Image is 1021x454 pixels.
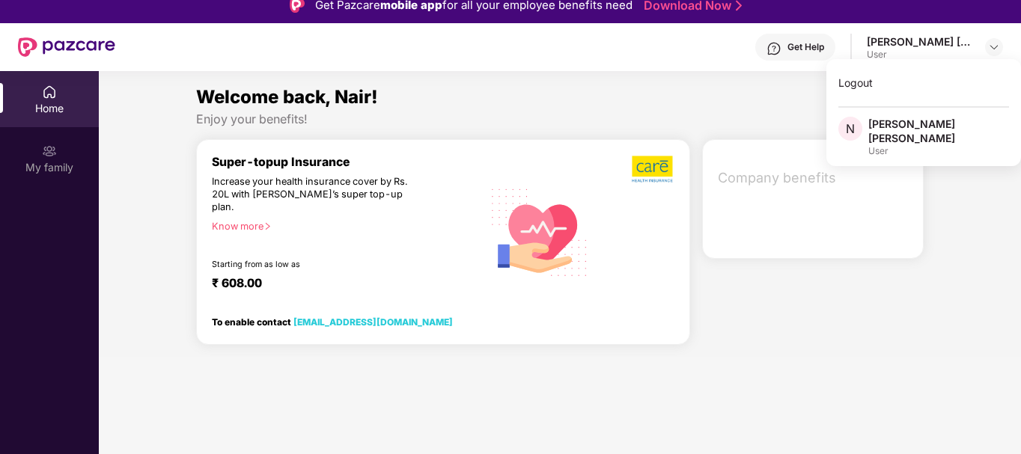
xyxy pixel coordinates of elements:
[718,168,911,188] span: Company benefits
[632,155,674,183] img: b5dec4f62d2307b9de63beb79f102df3.png
[42,144,57,159] img: svg+xml;base64,PHN2ZyB3aWR0aD0iMjAiIGhlaWdodD0iMjAiIHZpZXdCb3g9IjAgMCAyMCAyMCIgZmlsbD0ibm9uZSIgeG...
[293,316,453,328] a: [EMAIL_ADDRESS][DOMAIN_NAME]
[212,260,418,270] div: Starting from as low as
[212,221,473,231] div: Know more
[212,276,467,294] div: ₹ 608.00
[787,41,824,53] div: Get Help
[18,37,115,57] img: New Pazcare Logo
[868,117,1009,145] div: [PERSON_NAME] [PERSON_NAME]
[766,41,781,56] img: svg+xml;base64,PHN2ZyBpZD0iSGVscC0zMngzMiIgeG1sbnM9Imh0dHA6Ly93d3cudzMub3JnLzIwMDAvc3ZnIiB3aWR0aD...
[196,111,924,127] div: Enjoy your benefits!
[867,49,972,61] div: User
[846,120,855,138] span: N
[868,145,1009,157] div: User
[212,155,482,169] div: Super-topup Insurance
[867,34,972,49] div: [PERSON_NAME] [PERSON_NAME]
[42,85,57,99] img: svg+xml;base64,PHN2ZyBpZD0iSG9tZSIgeG1sbnM9Imh0dHA6Ly93d3cudzMub3JnLzIwMDAvc3ZnIiB3aWR0aD0iMjAiIG...
[482,173,598,290] img: svg+xml;base64,PHN2ZyB4bWxucz0iaHR0cDovL3d3dy53My5vcmcvMjAwMC9zdmciIHhtbG5zOnhsaW5rPSJodHRwOi8vd3...
[263,222,272,230] span: right
[212,176,417,214] div: Increase your health insurance cover by Rs. 20L with [PERSON_NAME]’s super top-up plan.
[826,68,1021,97] div: Logout
[196,86,378,108] span: Welcome back, Nair!
[988,41,1000,53] img: svg+xml;base64,PHN2ZyBpZD0iRHJvcGRvd24tMzJ4MzIiIHhtbG5zPSJodHRwOi8vd3d3LnczLm9yZy8yMDAwL3N2ZyIgd2...
[212,316,453,327] div: To enable contact
[709,159,923,197] div: Company benefits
